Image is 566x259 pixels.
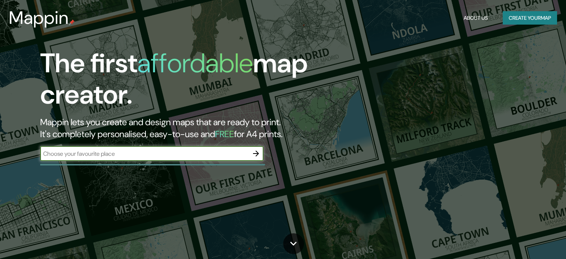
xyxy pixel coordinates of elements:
h1: The first map creator. [40,48,323,116]
button: Create yourmap [503,11,557,25]
img: mappin-pin [69,19,75,25]
h5: FREE [215,128,234,140]
button: About Us [461,11,491,25]
h3: Mappin [9,7,69,28]
h2: Mappin lets you create and design maps that are ready to print. It's completely personalised, eas... [40,116,323,140]
input: Choose your favourite place [40,149,249,158]
h1: affordable [137,46,253,80]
